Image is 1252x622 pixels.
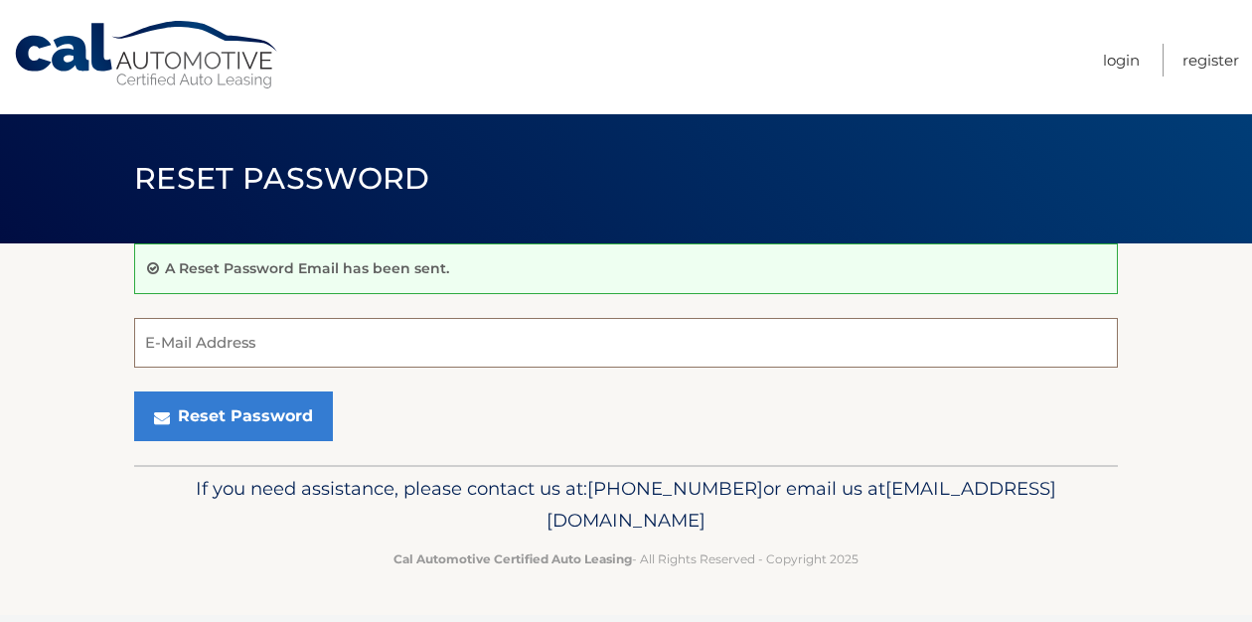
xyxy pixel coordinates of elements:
a: Login [1103,44,1140,77]
a: Register [1182,44,1239,77]
span: [PHONE_NUMBER] [587,477,763,500]
span: [EMAIL_ADDRESS][DOMAIN_NAME] [547,477,1056,532]
button: Reset Password [134,391,333,441]
p: A Reset Password Email has been sent. [165,259,449,277]
a: Cal Automotive [13,20,281,90]
strong: Cal Automotive Certified Auto Leasing [393,551,632,566]
input: E-Mail Address [134,318,1118,368]
span: Reset Password [134,160,429,197]
p: - All Rights Reserved - Copyright 2025 [147,548,1105,569]
p: If you need assistance, please contact us at: or email us at [147,473,1105,537]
